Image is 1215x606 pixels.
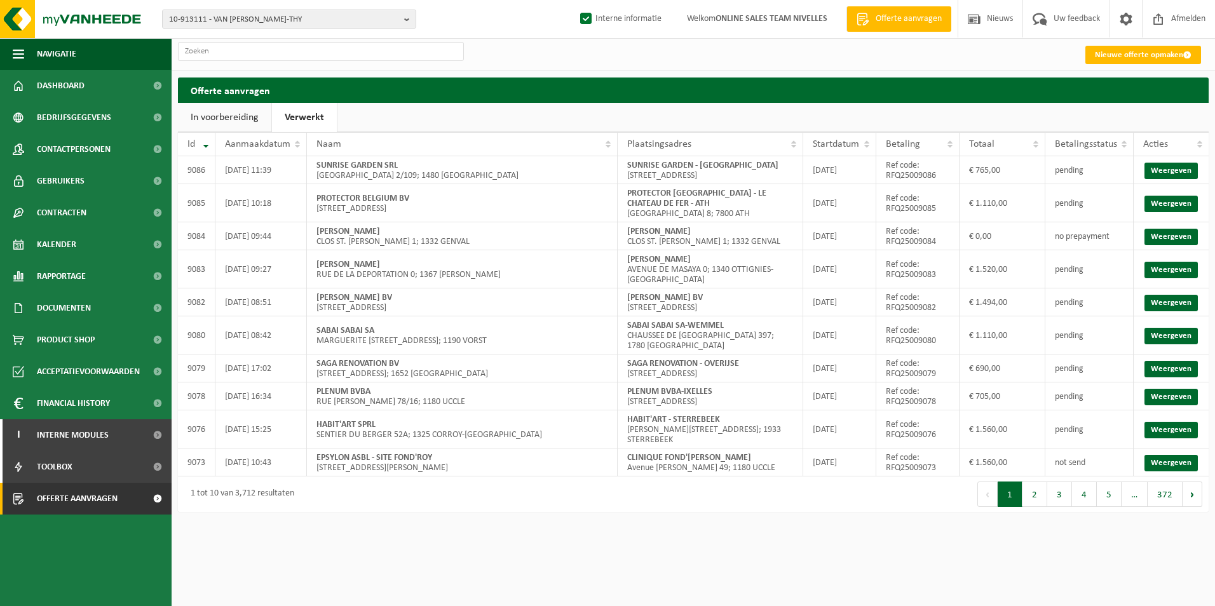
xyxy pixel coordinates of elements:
td: € 1.560,00 [960,410,1045,448]
div: 1 tot 10 van 3,712 resultaten [184,483,294,506]
td: [DATE] [803,410,876,448]
span: Naam [316,139,341,149]
td: RUE DE LA DEPORTATION 0; 1367 [PERSON_NAME] [307,250,618,288]
span: Totaal [969,139,994,149]
td: 9082 [178,288,215,316]
td: CHAUSSEE DE [GEOGRAPHIC_DATA] 397; 1780 [GEOGRAPHIC_DATA] [618,316,803,354]
span: Product Shop [37,324,95,356]
span: Financial History [37,387,110,419]
td: 9085 [178,184,215,222]
strong: HABIT'ART - STERREBEEK [627,415,720,424]
span: Contracten [37,197,86,229]
button: 2 [1022,481,1047,507]
td: Ref code: RFQ25009080 [876,316,960,354]
td: [DATE] 17:02 [215,354,307,382]
span: Startdatum [813,139,859,149]
button: 4 [1072,481,1097,507]
a: Weergeven [1144,389,1198,405]
a: Weergeven [1144,229,1198,245]
span: Acceptatievoorwaarden [37,356,140,387]
td: € 0,00 [960,222,1045,250]
strong: EPSYLON ASBL - SITE FOND'ROY [316,453,432,462]
button: 10-913111 - VAN [PERSON_NAME]-THY [162,10,416,29]
h2: Offerte aanvragen [178,77,1209,102]
a: Weergeven [1144,455,1198,471]
span: Kalender [37,229,76,260]
td: [DATE] 10:43 [215,448,307,476]
span: … [1122,481,1148,507]
a: Weergeven [1144,422,1198,438]
span: Plaatsingsadres [627,139,691,149]
span: Betaling [886,139,920,149]
span: Offerte aanvragen [872,13,945,25]
td: € 1.560,00 [960,448,1045,476]
td: Ref code: RFQ25009086 [876,156,960,184]
a: Weergeven [1144,196,1198,212]
span: Offerte aanvragen [37,483,118,515]
a: Verwerkt [272,103,337,132]
td: Ref code: RFQ25009085 [876,184,960,222]
strong: [PERSON_NAME] [316,227,380,236]
span: pending [1055,392,1083,401]
td: [DATE] 09:27 [215,250,307,288]
td: [STREET_ADDRESS]; 1652 [GEOGRAPHIC_DATA] [307,354,618,382]
td: [STREET_ADDRESS] [618,354,803,382]
a: Weergeven [1144,163,1198,179]
td: 9080 [178,316,215,354]
strong: SABAI SABAI SA [316,326,374,335]
td: Ref code: RFQ25009076 [876,410,960,448]
span: pending [1055,364,1083,374]
strong: PROTECTOR [GEOGRAPHIC_DATA] - LE CHATEAU DE FER - ATH [627,189,766,208]
td: [DATE] [803,354,876,382]
span: Id [187,139,195,149]
td: Ref code: RFQ25009082 [876,288,960,316]
span: not send [1055,458,1085,468]
td: [DATE] [803,184,876,222]
span: Betalingsstatus [1055,139,1117,149]
span: Bedrijfsgegevens [37,102,111,133]
td: [STREET_ADDRESS] [618,156,803,184]
td: € 1.110,00 [960,316,1045,354]
td: SENTIER DU BERGER 52A; 1325 CORROY-[GEOGRAPHIC_DATA] [307,410,618,448]
td: € 1.494,00 [960,288,1045,316]
strong: PROTECTOR BELGIUM BV [316,194,409,203]
td: [DATE] [803,382,876,410]
span: pending [1055,166,1083,175]
td: € 690,00 [960,354,1045,382]
td: [GEOGRAPHIC_DATA] 2/109; 1480 [GEOGRAPHIC_DATA] [307,156,618,184]
span: Aanmaakdatum [225,139,290,149]
a: Weergeven [1144,295,1198,311]
button: 372 [1148,481,1183,507]
td: 9086 [178,156,215,184]
button: Previous [977,481,998,507]
span: pending [1055,265,1083,274]
td: Ref code: RFQ25009079 [876,354,960,382]
td: Ref code: RFQ25009084 [876,222,960,250]
td: 9073 [178,448,215,476]
td: € 1.520,00 [960,250,1045,288]
td: [STREET_ADDRESS] [307,184,618,222]
td: [DATE] [803,448,876,476]
td: 9084 [178,222,215,250]
td: [DATE] 08:51 [215,288,307,316]
td: € 1.110,00 [960,184,1045,222]
td: € 765,00 [960,156,1045,184]
td: [DATE] 10:18 [215,184,307,222]
td: [STREET_ADDRESS] [307,288,618,316]
span: Interne modules [37,419,109,451]
span: no prepayment [1055,232,1110,241]
a: Offerte aanvragen [846,6,951,32]
td: [STREET_ADDRESS][PERSON_NAME] [307,448,618,476]
strong: CLINIQUE FOND'[PERSON_NAME] [627,453,751,462]
td: [DATE] 08:42 [215,316,307,354]
a: In voorbereiding [178,103,271,132]
td: [PERSON_NAME][STREET_ADDRESS]; 1933 STERREBEEK [618,410,803,448]
td: Ref code: RFQ25009083 [876,250,960,288]
strong: ONLINE SALES TEAM NIVELLES [716,14,827,24]
strong: SAGA RENOVATION - OVERIJSE [627,359,739,368]
strong: HABIT'ART SPRL [316,420,376,429]
td: [DATE] 15:25 [215,410,307,448]
strong: [PERSON_NAME] [627,255,691,264]
strong: PLENUM BVBA-IXELLES [627,387,712,396]
span: 10-913111 - VAN [PERSON_NAME]-THY [169,10,399,29]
